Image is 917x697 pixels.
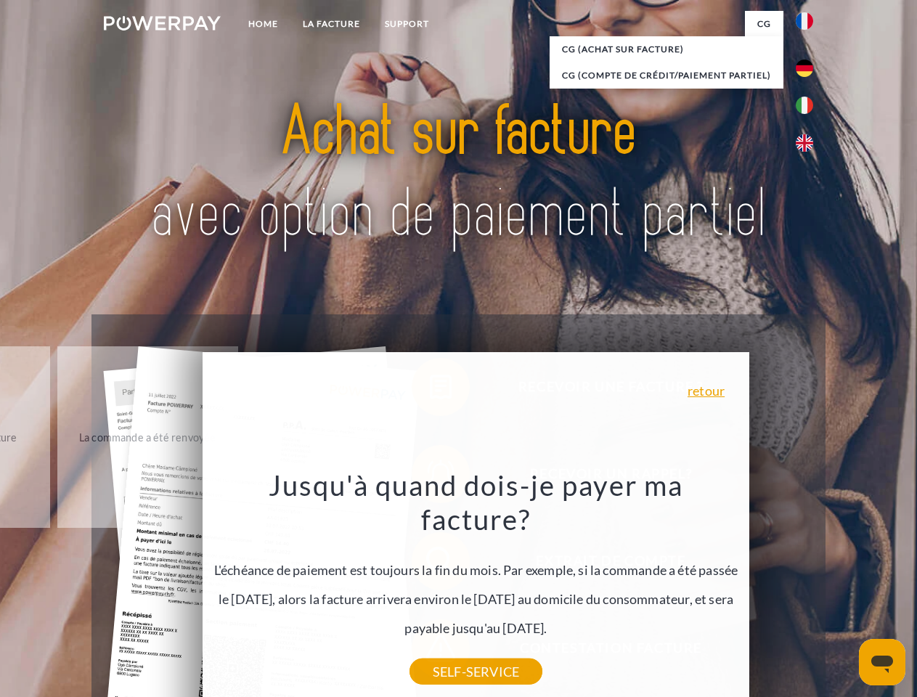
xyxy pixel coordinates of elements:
[550,36,783,62] a: CG (achat sur facture)
[859,639,905,685] iframe: Bouton de lancement de la fenêtre de messagerie
[409,659,542,685] a: SELF-SERVICE
[104,16,221,30] img: logo-powerpay-white.svg
[372,11,441,37] a: Support
[139,70,778,278] img: title-powerpay_fr.svg
[796,12,813,30] img: fr
[550,62,783,89] a: CG (Compte de crédit/paiement partiel)
[796,60,813,77] img: de
[796,97,813,114] img: it
[290,11,372,37] a: LA FACTURE
[688,384,725,397] a: retour
[796,134,813,152] img: en
[211,468,741,672] div: L'échéance de paiement est toujours la fin du mois. Par exemple, si la commande a été passée le [...
[745,11,783,37] a: CG
[66,427,229,447] div: La commande a été renvoyée
[236,11,290,37] a: Home
[211,468,741,537] h3: Jusqu'à quand dois-je payer ma facture?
